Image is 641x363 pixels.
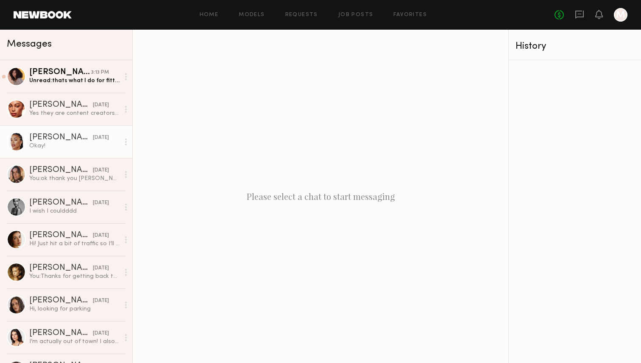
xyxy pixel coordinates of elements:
[29,133,93,142] div: [PERSON_NAME]
[29,101,93,109] div: [PERSON_NAME]
[393,12,427,18] a: Favorites
[29,77,120,85] div: Unread: thats what I do for fittings
[29,305,120,313] div: Hi, looking for parking
[29,199,93,207] div: [PERSON_NAME]
[93,199,109,207] div: [DATE]
[93,330,109,338] div: [DATE]
[91,69,109,77] div: 3:13 PM
[7,39,52,49] span: Messages
[239,12,265,18] a: Models
[29,175,120,183] div: You: ok thank you [PERSON_NAME]! we will circle back with you
[29,68,91,77] div: [PERSON_NAME]
[29,109,120,117] div: Yes they are content creators too
[338,12,373,18] a: Job Posts
[29,296,93,305] div: [PERSON_NAME]
[29,231,93,240] div: [PERSON_NAME]
[93,166,109,175] div: [DATE]
[93,264,109,272] div: [DATE]
[29,272,120,280] div: You: Thanks for getting back to [GEOGRAPHIC_DATA] :) No worries at all! But we will certainly kee...
[614,8,627,22] a: M
[29,264,93,272] div: [PERSON_NAME]
[29,166,93,175] div: [PERSON_NAME]
[29,338,120,346] div: I’m actually out of town! I also have a 4 hr minimum. Hopefully we will get a chance to work toge...
[29,329,93,338] div: [PERSON_NAME]
[93,297,109,305] div: [DATE]
[93,232,109,240] div: [DATE]
[133,30,508,363] div: Please select a chat to start messaging
[29,240,120,248] div: Hi! Just hit a bit of traffic so I’ll be there ~10 after!
[285,12,318,18] a: Requests
[93,101,109,109] div: [DATE]
[29,207,120,215] div: I wish I couldddd
[516,42,634,51] div: History
[29,142,120,150] div: Okay!
[93,134,109,142] div: [DATE]
[200,12,219,18] a: Home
